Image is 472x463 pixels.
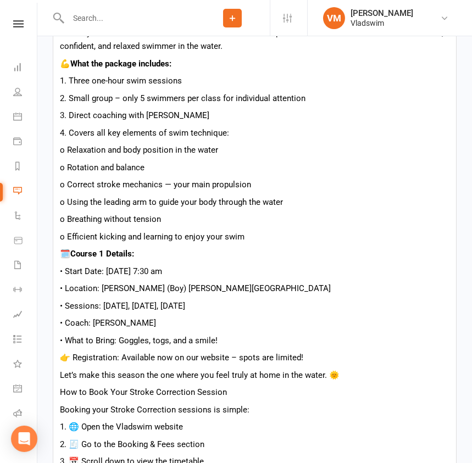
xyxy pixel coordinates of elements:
[323,7,345,29] div: VM
[60,369,449,382] p: Let’s make this season the one where you feel truly at home in the water. 🌞
[60,126,449,140] p: 4. Covers all key elements of swim technique:
[70,249,134,259] b: Course 1 Details:
[13,130,38,155] a: Payments
[60,143,449,157] p: o Relaxation and body position in the water
[60,109,449,122] p: 3. Direct coaching with [PERSON_NAME]
[60,282,449,295] p: • Location: [PERSON_NAME] (Boy) [PERSON_NAME][GEOGRAPHIC_DATA]
[60,316,449,330] p: • Coach: [PERSON_NAME]
[60,74,449,87] p: 1. Three one-hour swim sessions
[13,229,38,254] a: Product Sales
[60,334,449,347] p: • What to Bring: Goggles, togs, and a smile!
[351,18,413,28] div: Vladswim
[13,377,38,402] a: General attendance kiosk mode
[13,303,38,328] a: Assessments
[13,56,38,81] a: Dashboard
[13,105,38,130] a: Calendar
[60,57,449,70] p: 💪
[351,8,413,18] div: [PERSON_NAME]
[60,92,449,105] p: 2. Small group – only 5 swimmers per class for individual attention
[60,351,449,364] p: 👉 Registration: Available now on our website – spots are limited!
[60,161,449,174] p: o Rotation and balance
[70,59,171,69] b: What the package includes:
[13,353,38,377] a: What's New
[60,386,449,399] p: How to Book Your Stroke Correction Session
[60,420,449,433] p: 1. 🌐 Open the Vladswim website
[11,426,37,452] div: Open Intercom Messenger
[60,196,449,209] p: o Using the leading arm to guide your body through the water
[60,438,449,451] p: 2. 🧾 Go to the Booking & Fees section
[60,299,449,313] p: • Sessions: [DATE], [DATE], [DATE]
[60,213,449,226] p: o Breathing without tension
[13,81,38,105] a: People
[60,26,449,53] p: This is your chance to understand the correct swim technique and learn how to become a more effic...
[60,247,449,260] p: 🗓️
[13,402,38,427] a: Roll call kiosk mode
[65,10,195,26] input: Search...
[60,265,449,278] p: • Start Date: [DATE] 7:30 am
[60,403,449,416] p: Booking your Stroke Correction sessions is simple:
[60,230,449,243] p: o Efficient kicking and learning to enjoy your swim
[60,178,449,191] p: o Correct stroke mechanics — your main propulsion
[13,155,38,180] a: Reports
